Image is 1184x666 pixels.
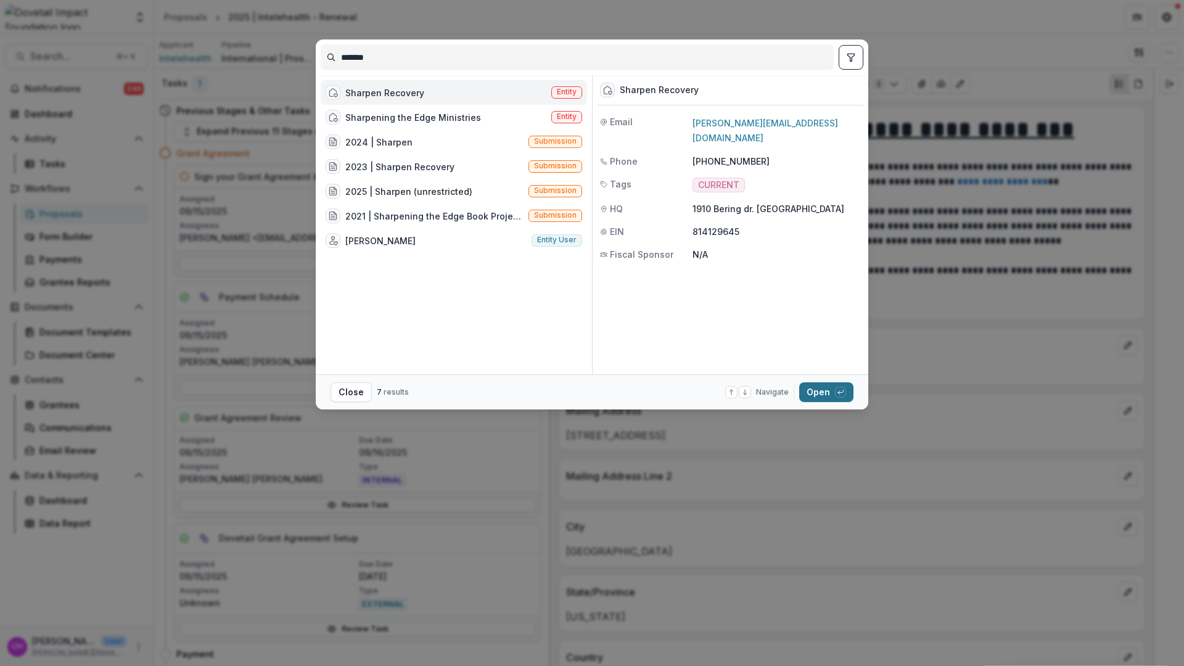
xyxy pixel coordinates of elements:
[384,387,409,397] span: results
[610,155,638,168] span: Phone
[557,88,577,96] span: Entity
[693,118,838,143] a: [PERSON_NAME][EMAIL_ADDRESS][DOMAIN_NAME]
[610,202,623,215] span: HQ
[693,248,861,261] p: N/A
[693,225,861,238] p: 814129645
[557,112,577,121] span: Entity
[345,185,472,198] div: 2025 | Sharpen (unrestricted)
[693,155,861,168] p: [PHONE_NUMBER]
[345,210,524,223] div: 2021 | Sharpening the Edge Book Project | $15K
[534,137,577,146] span: Submission
[756,387,789,398] span: Navigate
[534,186,577,195] span: Submission
[693,202,861,215] p: 1910 Bering dr. [GEOGRAPHIC_DATA]
[698,180,739,191] span: CURRENT
[345,136,413,149] div: 2024 | Sharpen
[345,86,424,99] div: Sharpen Recovery
[620,85,699,96] div: Sharpen Recovery
[610,225,624,238] span: EIN
[345,111,481,124] div: Sharpening the Edge Ministries
[610,248,673,261] span: Fiscal Sponsor
[610,115,633,128] span: Email
[537,236,577,244] span: Entity user
[610,178,631,191] span: Tags
[345,234,416,247] div: [PERSON_NAME]
[377,387,382,397] span: 7
[799,382,853,402] button: Open
[534,162,577,170] span: Submission
[839,45,863,70] button: toggle filters
[345,160,454,173] div: 2023 | Sharpen Recovery
[331,382,372,402] button: Close
[534,211,577,220] span: Submission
